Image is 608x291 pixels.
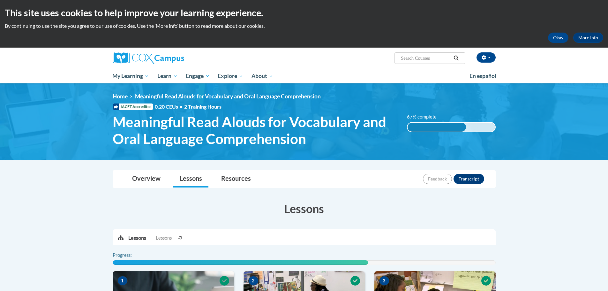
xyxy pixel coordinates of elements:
[214,69,247,83] a: Explore
[5,22,603,29] p: By continuing to use the site you agree to our use of cookies. Use the ‘More info’ button to read...
[407,113,444,120] label: 67% complete
[454,174,484,184] button: Transcript
[109,69,154,83] a: My Learning
[128,234,146,241] p: Lessons
[247,69,277,83] a: About
[113,93,128,100] a: Home
[379,276,389,286] span: 3
[5,6,603,19] h2: This site uses cookies to help improve your learning experience.
[117,276,128,286] span: 1
[248,276,259,286] span: 2
[573,33,603,43] a: More Info
[408,123,466,132] div: 67% complete
[113,201,496,217] h3: Lessons
[113,113,398,147] span: Meaningful Read Alouds for Vocabulary and Oral Language Comprehension
[157,72,177,80] span: Learn
[423,174,452,184] button: Feedback
[155,103,184,110] span: 0.20 CEUs
[477,52,496,63] button: Account Settings
[465,69,500,83] a: En español
[126,171,167,188] a: Overview
[113,252,149,259] label: Progress:
[215,171,257,188] a: Resources
[400,54,451,62] input: Search Courses
[186,72,210,80] span: Engage
[112,72,149,80] span: My Learning
[469,73,496,79] span: En español
[156,234,172,241] span: Lessons
[113,103,153,110] span: IACET Accredited
[180,103,183,110] span: •
[113,52,184,64] img: Cox Campus
[184,103,221,110] span: 2 Training Hours
[103,69,505,83] div: Main menu
[173,171,208,188] a: Lessons
[218,72,243,80] span: Explore
[182,69,214,83] a: Engage
[135,93,321,100] span: Meaningful Read Alouds for Vocabulary and Oral Language Comprehension
[113,52,234,64] a: Cox Campus
[251,72,273,80] span: About
[451,54,461,62] button: Search
[548,33,568,43] button: Okay
[153,69,182,83] a: Learn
